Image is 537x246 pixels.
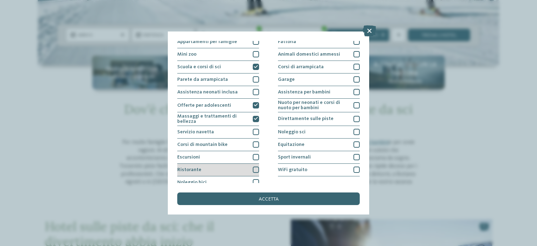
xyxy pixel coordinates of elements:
span: Massaggi e trattamenti di bellezza [177,114,248,124]
span: Mini zoo [177,52,196,57]
span: WiFi gratuito [278,167,307,172]
span: Corsi di mountain bike [177,142,228,147]
span: Animali domestici ammessi [278,52,340,57]
span: Nuoto per neonati e corsi di nuoto per bambini [278,100,349,110]
span: Assistenza per bambini [278,90,330,94]
span: Assistenza neonati inclusa [177,90,238,94]
span: Servizio navetta [177,129,214,134]
span: accetta [259,197,279,202]
span: Corsi di arrampicata [278,64,324,69]
span: Direttamente sulle piste [278,116,334,121]
span: Ristorante [177,167,201,172]
span: Sport invernali [278,155,311,160]
span: Fattoria [278,39,296,44]
span: Escursioni [177,155,200,160]
span: Equitazione [278,142,305,147]
span: Offerte per adolescenti [177,103,231,108]
span: Noleggio bici [177,180,207,185]
span: Scuola e corsi di sci [177,64,221,69]
span: Appartamenti per famiglie [177,39,237,44]
span: Parete da arrampicata [177,77,228,82]
span: Noleggio sci [278,129,306,134]
span: Garage [278,77,295,82]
